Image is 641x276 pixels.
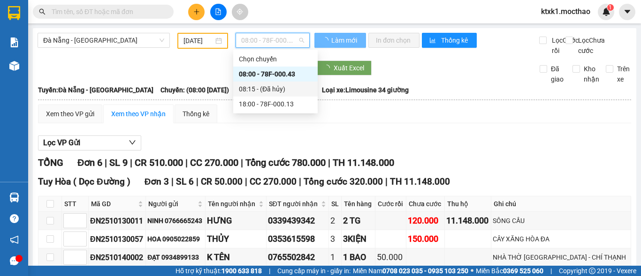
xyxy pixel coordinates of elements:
div: SÔNG CẦU [493,216,629,226]
div: 18:00 - 78F-000.13 [239,99,312,109]
div: 1 [330,251,340,264]
div: NINH 0766665243 [147,216,204,226]
span: | [241,157,243,168]
span: TỔNG [38,157,63,168]
span: Miền Bắc [476,266,543,276]
span: Tuy Hòa ( Dọc Đường ) [38,176,130,187]
span: Chuyến: (08:00 [DATE]) [160,85,229,95]
div: HƯNG [207,214,265,227]
div: 0765502842 [268,251,327,264]
strong: 1900 633 818 [221,267,262,275]
span: Loại xe: Limousine 34 giường [322,85,409,95]
input: 14/10/2025 [183,36,214,46]
div: ĐẠT 0934899133 [147,252,204,262]
td: HƯNG [206,212,267,230]
span: question-circle [10,214,19,223]
span: loading [322,37,330,44]
div: 2 [330,214,340,227]
span: | [299,176,301,187]
span: CR 50.000 [201,176,243,187]
img: logo-vxr [8,6,20,20]
img: warehouse-icon [9,193,19,202]
span: Tên người nhận [208,199,257,209]
img: warehouse-icon [9,61,19,71]
span: 1 [609,4,612,11]
div: CÂY XĂNG HÒA ĐA [493,234,629,244]
div: 3 [330,232,340,246]
td: ĐN2510130011 [89,212,146,230]
div: 0339439342 [268,214,327,227]
div: 50.000 [377,251,404,264]
span: Thống kê [441,35,469,45]
span: CR 510.000 [135,157,183,168]
span: Miền Nam [353,266,468,276]
span: Đơn 6 [77,157,102,168]
span: | [130,157,132,168]
span: | [171,176,174,187]
div: ĐN2510130011 [90,215,144,227]
button: file-add [210,4,227,20]
th: Ghi chú [491,196,631,212]
img: solution-icon [9,37,19,47]
button: aim [232,4,248,20]
span: Lọc Chưa cước [574,35,606,56]
span: Kho nhận [580,64,603,84]
strong: 0369 525 060 [503,267,543,275]
span: Đã giao [547,64,567,84]
th: SL [329,196,342,212]
div: THỦY [207,232,265,246]
span: ⚪️ [471,269,473,273]
div: ĐN2510140002 [90,252,144,263]
span: down [129,139,136,146]
td: 0339439342 [267,212,329,230]
span: Mã GD [91,199,136,209]
th: Thu hộ [445,196,491,212]
span: SĐT người nhận [269,199,319,209]
div: Thống kê [183,109,209,119]
span: SL 6 [176,176,194,187]
span: aim [237,8,243,15]
td: ĐN2510140002 [89,248,146,267]
b: Tuyến: Đà Nẵng - [GEOGRAPHIC_DATA] [38,86,153,94]
div: NHÀ THỜ [GEOGRAPHIC_DATA] - CHÍ THẠNH [493,252,629,262]
span: Cung cấp máy in - giấy in: [277,266,351,276]
span: SL 9 [109,157,128,168]
span: notification [10,235,19,244]
td: ĐN2510130057 [89,230,146,248]
button: bar-chartThống kê [422,33,477,48]
th: Chưa cước [406,196,445,212]
button: caret-down [619,4,635,20]
span: Lọc Cước rồi [548,35,580,56]
th: STT [62,196,89,212]
div: Chọn chuyến [233,52,318,67]
span: | [196,176,198,187]
span: | [385,176,388,187]
div: 2 TG [343,214,374,227]
td: 0765502842 [267,248,329,267]
button: In đơn chọn [368,33,420,48]
span: message [10,256,19,265]
span: Làm mới [331,35,359,45]
span: | [550,266,552,276]
td: K TÊN [206,248,267,267]
img: icon-new-feature [602,7,610,16]
div: HOA 0905022859 [147,234,204,244]
span: plus [193,8,200,15]
div: 150.000 [408,232,443,246]
div: K TÊN [207,251,265,264]
span: Hỗ trợ kỹ thuật: [176,266,262,276]
td: THỦY [206,230,267,248]
span: Đà Nẵng - Tuy Hoà [43,33,164,47]
div: Xem theo VP gửi [46,109,94,119]
span: ktxk1.mocthao [534,6,598,17]
span: Lọc VP Gửi [43,137,80,149]
span: Trên xe [613,64,633,84]
button: Làm mới [314,33,366,48]
div: 1 BAO [343,251,374,264]
span: | [269,266,270,276]
span: loading [323,65,334,71]
span: Người gửi [148,199,196,209]
td: 0353615598 [267,230,329,248]
th: Tên hàng [342,196,375,212]
div: 08:00 - 78F-000.43 [239,69,312,79]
